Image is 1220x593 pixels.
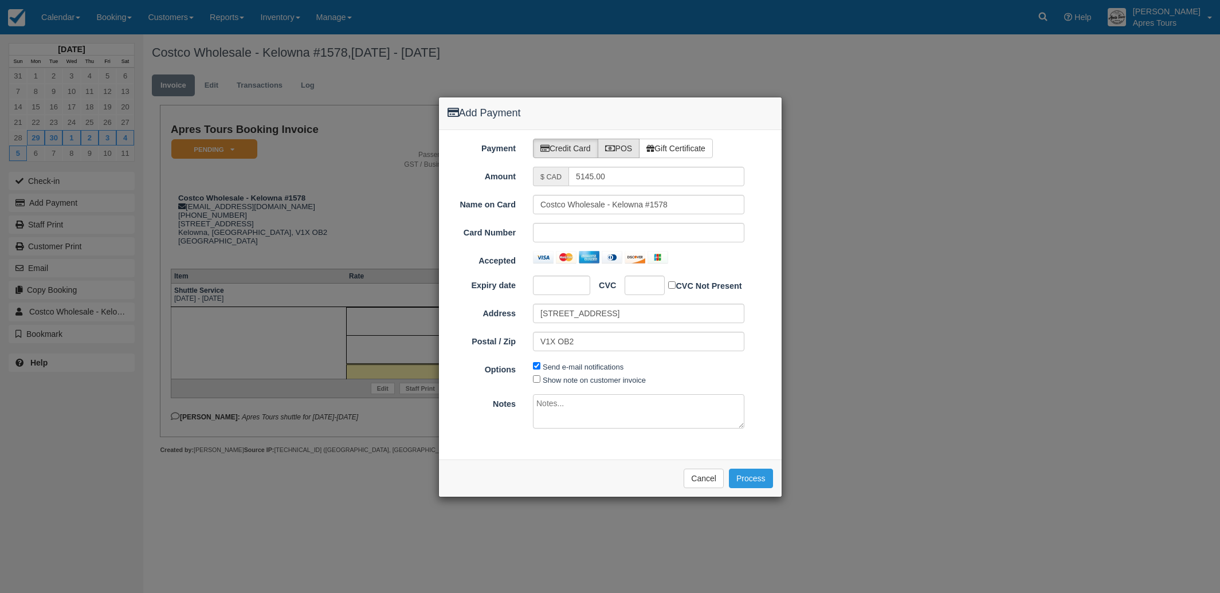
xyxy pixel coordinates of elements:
[590,276,616,292] label: CVC
[540,227,737,238] iframe: Secure card number input frame
[540,280,574,291] iframe: Secure expiration date input frame
[439,360,525,376] label: Options
[729,469,773,488] button: Process
[598,139,640,158] label: POS
[668,281,676,289] input: CVC Not Present
[533,139,598,158] label: Credit Card
[543,363,623,371] label: Send e-mail notifications
[439,394,525,410] label: Notes
[439,223,525,239] label: Card Number
[439,332,525,348] label: Postal / Zip
[439,251,525,267] label: Accepted
[632,280,650,291] iframe: Secure CVC input frame
[439,139,525,155] label: Payment
[448,106,773,121] h4: Add Payment
[439,167,525,183] label: Amount
[684,469,724,488] button: Cancel
[439,304,525,320] label: Address
[439,276,525,292] label: Expiry date
[543,376,646,384] label: Show note on customer invoice
[639,139,713,158] label: Gift Certificate
[439,195,525,211] label: Name on Card
[668,279,742,292] label: CVC Not Present
[568,167,744,186] input: Valid amount required.
[540,173,562,181] small: $ CAD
